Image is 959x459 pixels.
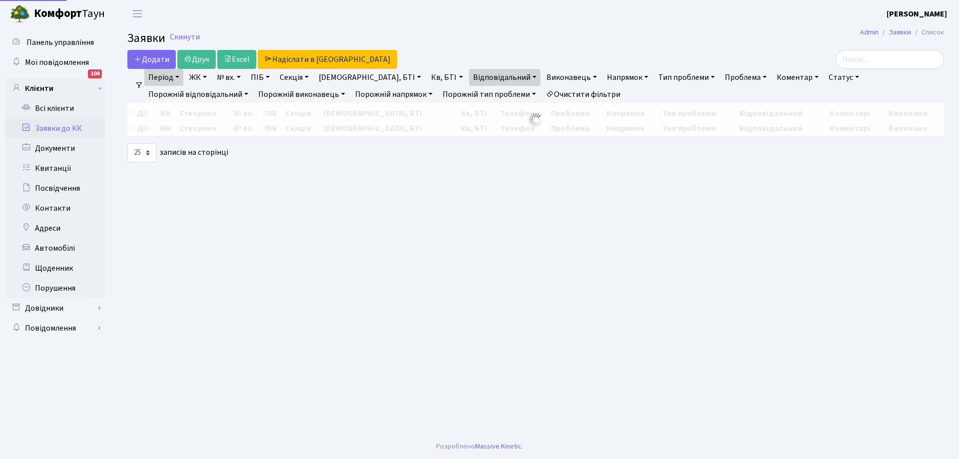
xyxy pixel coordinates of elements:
[773,69,823,86] a: Коментар
[654,69,719,86] a: Тип проблеми
[5,98,105,118] a: Всі клієнти
[887,8,947,19] b: [PERSON_NAME]
[836,50,944,69] input: Пошук...
[258,50,397,69] a: Надіслати в [GEOGRAPHIC_DATA]
[845,22,959,43] nav: breadcrumb
[5,198,105,218] a: Контакти
[5,218,105,238] a: Адреси
[5,298,105,318] a: Довідники
[475,441,521,452] a: Massive Kinetic
[127,143,156,162] select: записів на сторінці
[5,52,105,72] a: Мої повідомлення104
[5,178,105,198] a: Посвідчення
[528,112,544,128] img: Обробка...
[351,86,437,103] a: Порожній напрямок
[315,69,425,86] a: [DEMOGRAPHIC_DATA], БТІ
[185,69,211,86] a: ЖК
[542,69,601,86] a: Виконавець
[125,5,150,22] button: Переключити навігацію
[134,54,169,65] span: Додати
[427,69,467,86] a: Кв, БТІ
[177,50,216,69] a: Друк
[436,441,523,452] div: Розроблено .
[469,69,540,86] a: Відповідальний
[542,86,624,103] a: Очистити фільтри
[860,27,879,37] a: Admin
[25,57,89,68] span: Мої повідомлення
[213,69,245,86] a: № вх.
[911,27,944,38] li: Список
[5,258,105,278] a: Щоденник
[889,27,911,37] a: Заявки
[170,32,200,42] a: Скинути
[721,69,771,86] a: Проблема
[88,69,102,78] div: 104
[5,278,105,298] a: Порушення
[439,86,540,103] a: Порожній тип проблеми
[5,158,105,178] a: Квитанції
[5,238,105,258] a: Автомобілі
[144,69,183,86] a: Період
[127,29,165,47] span: Заявки
[34,5,82,21] b: Комфорт
[887,8,947,20] a: [PERSON_NAME]
[5,138,105,158] a: Документи
[5,118,105,138] a: Заявки до КК
[34,5,105,22] span: Таун
[144,86,252,103] a: Порожній відповідальний
[247,69,274,86] a: ПІБ
[254,86,349,103] a: Порожній виконавець
[276,69,313,86] a: Секція
[603,69,652,86] a: Напрямок
[5,318,105,338] a: Повідомлення
[127,50,176,69] a: Додати
[26,37,94,48] span: Панель управління
[5,78,105,98] a: Клієнти
[217,50,256,69] a: Excel
[5,32,105,52] a: Панель управління
[10,4,30,24] img: logo.png
[825,69,863,86] a: Статус
[127,143,228,162] label: записів на сторінці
